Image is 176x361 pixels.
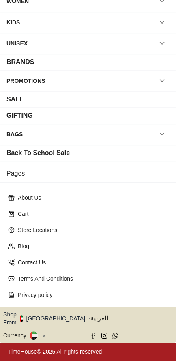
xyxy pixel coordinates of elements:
div: UNISEX [6,36,28,51]
img: United Arab Emirates [20,316,23,322]
a: TimeHouse© 2025 All rights reserved [8,349,102,355]
button: Shop From[GEOGRAPHIC_DATA] [3,311,91,327]
p: Store Locations [18,226,165,234]
div: Currency [3,332,30,340]
p: Terms And Conditions [18,275,165,283]
p: Blog [18,243,165,251]
p: Contact Us [18,259,165,267]
div: BRANDS [6,57,34,67]
div: Back To School Sale [6,148,70,158]
p: About Us [18,194,165,202]
p: Cart [18,210,165,218]
p: Privacy policy [18,291,165,299]
div: PROMOTIONS [6,73,45,88]
button: العربية [90,311,173,327]
span: العربية [90,314,173,324]
div: KIDS [6,15,20,30]
div: SALE [6,95,24,104]
div: GIFTING [6,111,33,120]
a: Facebook [90,333,97,339]
a: Whatsapp [112,333,118,339]
div: BAGS [6,127,23,142]
a: Instagram [101,333,107,339]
